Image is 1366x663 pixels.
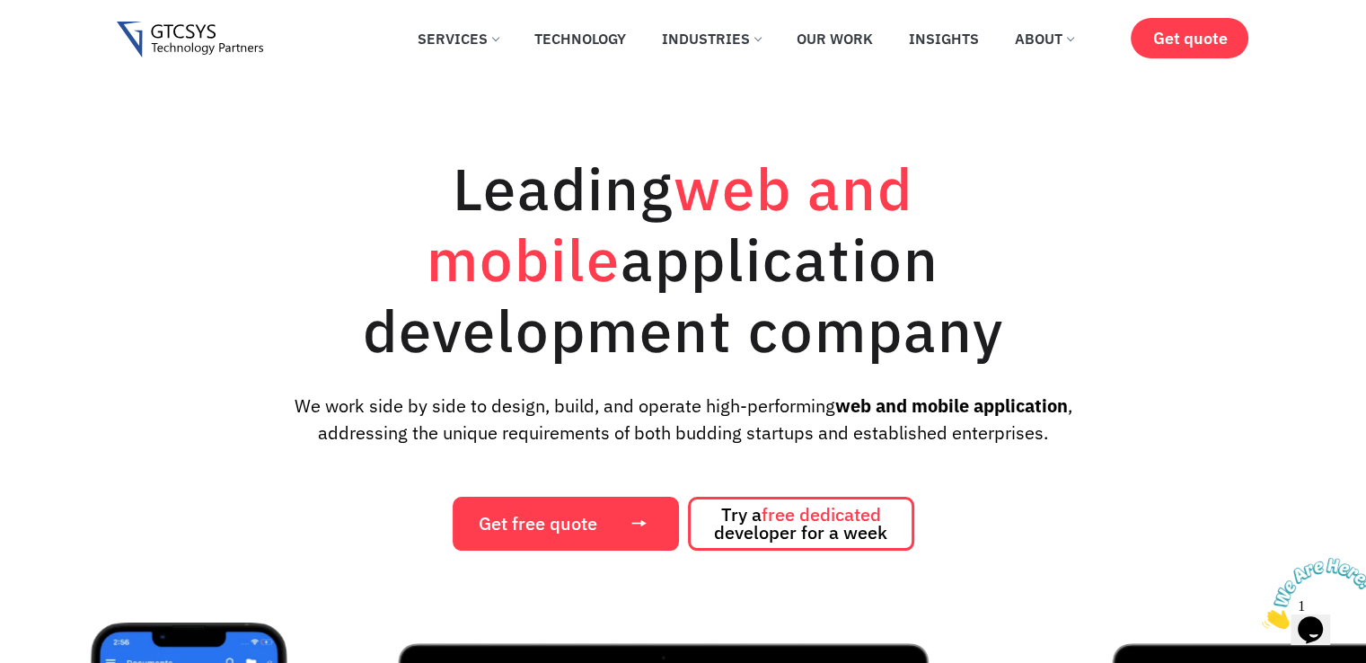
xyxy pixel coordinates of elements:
span: Get quote [1152,29,1227,48]
iframe: chat widget [1255,551,1366,636]
a: Get free quote [453,497,679,551]
span: web and mobile [427,150,913,297]
a: Industries [648,19,774,58]
a: Get quote [1131,18,1248,58]
img: Gtcsys logo [117,22,263,58]
a: Services [404,19,512,58]
p: We work side by side to design, build, and operate high-performing , addressing the unique requir... [264,393,1101,446]
a: About [1001,19,1087,58]
a: Technology [521,19,639,58]
a: Try afree dedicated developer for a week [688,497,914,551]
a: Insights [895,19,992,58]
span: Try a developer for a week [714,506,887,542]
a: Our Work [783,19,886,58]
span: free dedicated [762,502,881,526]
img: Chat attention grabber [7,7,119,78]
span: 1 [7,7,14,22]
h1: Leading application development company [279,153,1088,366]
strong: web and mobile application [835,393,1068,418]
span: Get free quote [479,515,597,533]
